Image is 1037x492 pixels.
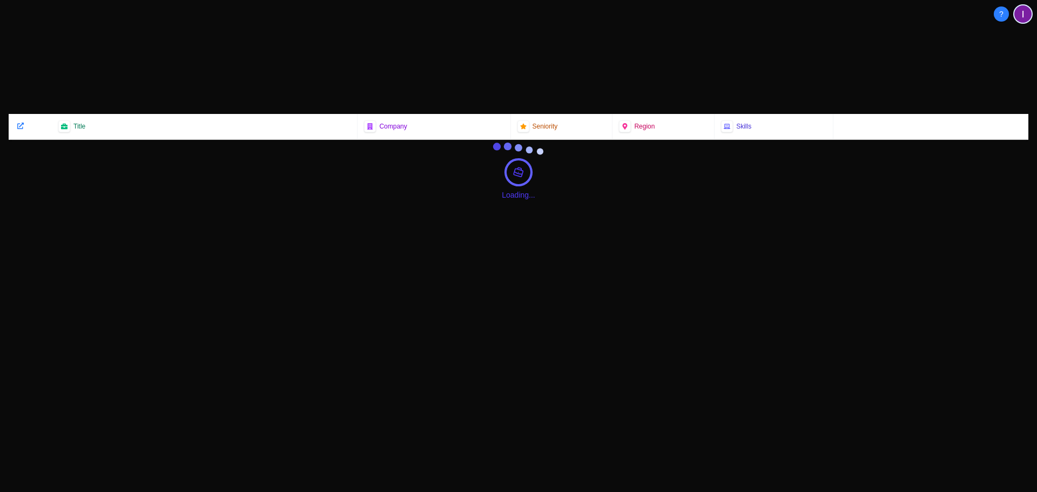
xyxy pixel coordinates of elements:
[533,122,558,131] span: Seniority
[736,122,751,131] span: Skills
[1014,5,1032,23] img: User avatar
[379,122,407,131] span: Company
[73,122,85,131] span: Title
[1013,4,1033,24] button: User menu
[999,9,1004,19] span: ?
[502,190,535,200] div: Loading...
[994,6,1009,22] button: About Techjobs
[634,122,655,131] span: Region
